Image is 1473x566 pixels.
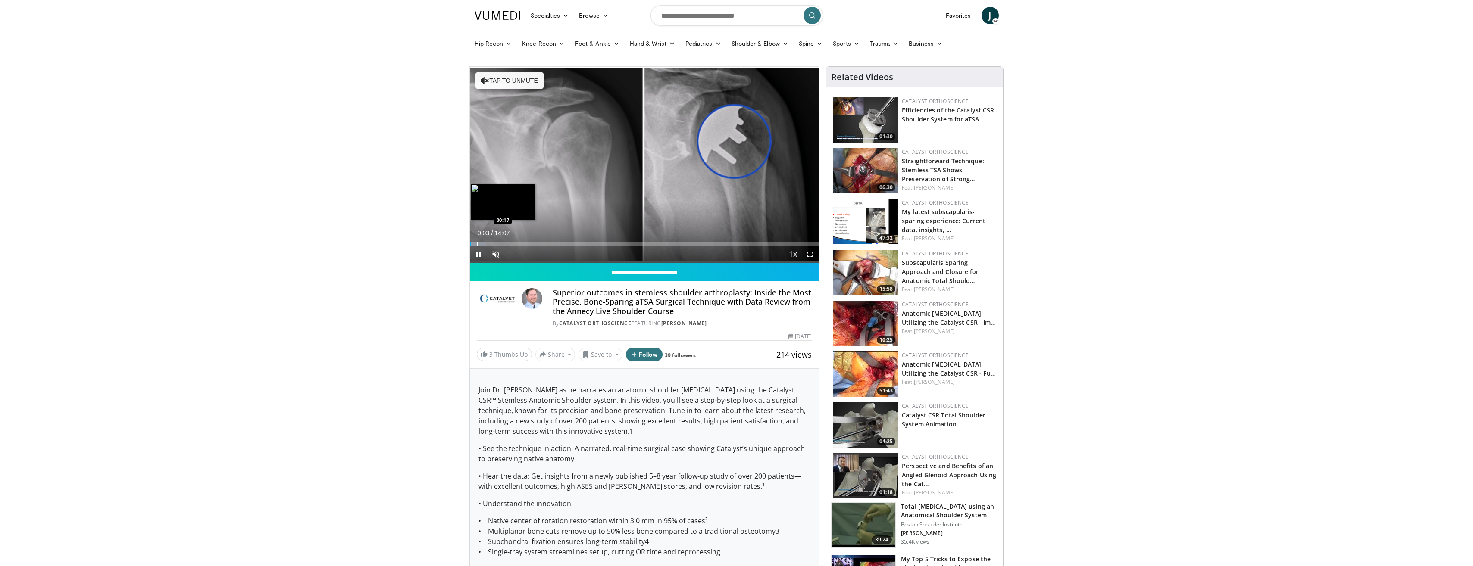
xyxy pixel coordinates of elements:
button: Fullscreen [801,246,819,263]
a: 3 Thumbs Up [477,348,532,361]
a: Catalyst OrthoScience [902,250,969,257]
a: Shoulder & Elbow [726,35,794,52]
a: Pediatrics [680,35,726,52]
span: / [491,230,493,236]
div: Feat. [902,184,996,192]
img: image.jpeg [471,184,535,220]
span: 10:25 [877,336,895,344]
button: Share [535,348,575,361]
a: Favorites [941,7,976,24]
p: [PERSON_NAME] [901,530,998,537]
img: Avatar [522,288,542,309]
a: 51:43 [833,351,898,397]
a: Catalyst CSR Total Shoulder System Animation [902,411,985,428]
img: aa7eca85-88b8-4ced-9dae-f514ea8abfb1.150x105_q85_crop-smart_upscale.jpg [833,301,898,346]
button: Tap to unmute [475,72,544,89]
span: 0:03 [478,230,489,236]
a: Straightforward Technique: Stemless TSA Shows Preservation of Strong… [902,157,984,183]
img: 80373a9b-554e-45fa-8df5-19b638f02d60.png.150x105_q85_crop-smart_upscale.png [833,199,898,244]
span: 01:18 [877,488,895,496]
a: Catalyst OrthoScience [902,351,969,359]
p: • See the technique in action: A narrated, real-time surgical case showing Catalyst’s unique appr... [478,443,810,464]
a: Catalyst OrthoScience [559,320,632,327]
a: Efficiencies of the Catalyst CSR Shoulder System for aTSA [902,106,994,123]
a: Catalyst OrthoScience [902,97,969,105]
div: Feat. [902,378,996,386]
a: Trauma [865,35,904,52]
a: Specialties [525,7,574,24]
h3: Total [MEDICAL_DATA] using an Anatomical Shoulder System [901,502,998,519]
a: Spine [794,35,828,52]
span: 01:30 [877,133,895,140]
video-js: Video Player [470,67,819,263]
a: Perspective and Benefits of an Angled Glenoid Approach Using the Cat… [902,462,996,488]
div: By FEATURING [553,320,812,327]
a: My latest subscapularis-sparing experience: Current data, insights, … [902,208,985,234]
a: Hand & Wrist [625,35,680,52]
button: Follow [626,348,663,361]
a: Browse [574,7,613,24]
img: 38824_0000_3.png.150x105_q85_crop-smart_upscale.jpg [832,503,895,547]
a: 39 followers [665,351,696,359]
h4: Superior outcomes in stemless shoulder arthroplasty: Inside the Most Precise, Bone-Sparing aTSA S... [553,288,812,316]
img: 9da787ca-2dfb-43c1-a0a8-351c907486d2.png.150x105_q85_crop-smart_upscale.png [833,148,898,193]
img: 8aa19c27-61da-4dd4-8906-dc8762cfa665.150x105_q85_crop-smart_upscale.jpg [833,351,898,397]
a: 47:32 [833,199,898,244]
button: Unmute [487,246,504,263]
p: Boston Shoulder Institute [901,521,998,528]
div: [DATE] [788,333,812,340]
button: Save to [579,348,622,361]
a: Catalyst OrthoScience [902,301,969,308]
button: Pause [470,246,487,263]
a: 10:25 [833,301,898,346]
a: J [982,7,999,24]
a: [PERSON_NAME] [914,489,955,496]
img: VuMedi Logo [475,11,520,20]
span: 51:43 [877,387,895,395]
img: a6897a94-76e9-429c-b298-2e4d9267d36a.150x105_q85_crop-smart_upscale.jpg [833,402,898,448]
a: Catalyst OrthoScience [902,199,969,206]
a: 04:25 [833,402,898,448]
span: 06:30 [877,183,895,191]
div: Feat. [902,286,996,293]
img: e8d20c11-398b-4d5c-9ad4-8dd20a112a6a.150x105_q85_crop-smart_upscale.jpg [833,453,898,498]
a: 01:18 [833,453,898,498]
a: 39:24 Total [MEDICAL_DATA] using an Anatomical Shoulder System Boston Shoulder Institute [PERSON_... [831,502,998,548]
a: [PERSON_NAME] [914,286,955,293]
a: [PERSON_NAME] [914,235,955,242]
a: 06:30 [833,148,898,193]
p: Join Dr. [PERSON_NAME] as he narrates an anatomic shoulder [MEDICAL_DATA] using the Catalyst CSR™... [478,385,810,436]
a: Catalyst OrthoScience [902,453,969,460]
button: Playback Rate [784,246,801,263]
div: Progress Bar [470,242,819,246]
span: 04:25 [877,438,895,445]
p: • Understand the innovation: [478,498,810,509]
a: [PERSON_NAME] [661,320,707,327]
img: fb133cba-ae71-4125-a373-0117bb5c96eb.150x105_q85_crop-smart_upscale.jpg [833,97,898,143]
a: Catalyst OrthoScience [902,148,969,155]
div: Feat. [902,489,996,497]
a: [PERSON_NAME] [914,378,955,386]
a: Foot & Ankle [570,35,625,52]
a: 15:58 [833,250,898,295]
a: 01:30 [833,97,898,143]
a: Subscapularis Sparing Approach and Closure for Anatomic Total Should… [902,258,979,285]
a: Sports [828,35,865,52]
a: Anatomic [MEDICAL_DATA] Utilizing the Catalyst CSR - Fu… [902,360,996,377]
a: [PERSON_NAME] [914,184,955,191]
span: 14:07 [494,230,510,236]
input: Search topics, interventions [650,5,823,26]
img: a86a4350-9e36-4b87-ae7e-92b128bbfe68.150x105_q85_crop-smart_upscale.jpg [833,250,898,295]
span: 15:58 [877,285,895,293]
div: Feat. [902,235,996,243]
div: Feat. [902,327,996,335]
p: 35.4K views [901,538,929,545]
a: Anatomic [MEDICAL_DATA] Utilizing the Catalyst CSR - Im… [902,309,996,327]
p: • Hear the data: Get insights from a newly published 5–8 year follow-up study of over 200 patient... [478,471,810,491]
img: Catalyst OrthoScience [477,288,518,309]
p: • Native center of rotation restoration within 3.0 mm in 95% of cases² • Multiplanar bone cuts re... [478,516,810,557]
span: 214 views [776,349,812,360]
a: Hip Recon [469,35,517,52]
a: [PERSON_NAME] [914,327,955,335]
